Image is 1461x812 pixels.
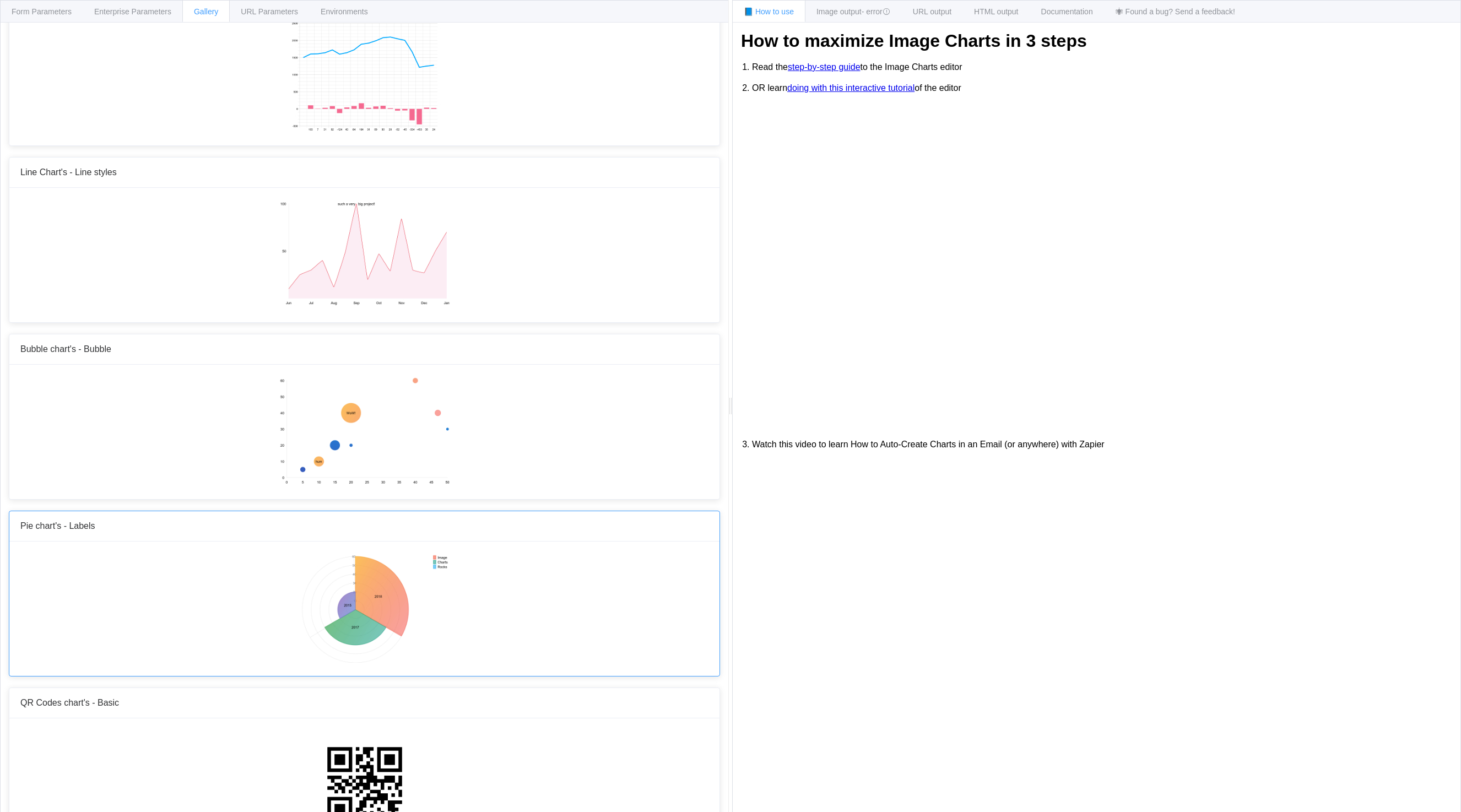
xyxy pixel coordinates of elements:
span: Form Parameters [12,7,72,16]
span: URL output [913,7,951,16]
span: Environments [321,7,368,16]
span: - error [862,7,890,16]
span: Line Chart's - Line styles [20,167,117,177]
span: QR Codes chart's - Basic [20,698,119,707]
img: Static chart exemple [291,22,438,132]
span: Pie chart's - Labels [20,521,95,530]
span: URL Parameters [241,7,298,16]
li: OR learn of the editor [752,78,1452,99]
span: 🕷 Found a bug? Send a feedback! [1116,7,1235,16]
span: 📘 How to use [744,7,794,16]
a: doing with this interactive tutorial [787,83,915,93]
img: Static chart exemple [279,376,450,486]
span: HTML output [974,7,1018,16]
img: Static chart exemple [279,553,450,663]
img: Static chart exemple [279,199,450,309]
li: Read the to the Image Charts editor [752,57,1452,78]
span: Documentation [1041,7,1093,16]
li: Watch this video to learn How to Auto-Create Charts in an Email (or anywhere) with Zapier [752,434,1452,455]
h1: How to maximize Image Charts in 3 steps [741,31,1452,51]
span: Gallery [194,7,218,16]
span: Bubble chart's - Bubble [20,344,111,354]
a: step-by-step guide [788,62,861,72]
span: Enterprise Parameters [94,7,171,16]
span: Image output [816,7,890,16]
